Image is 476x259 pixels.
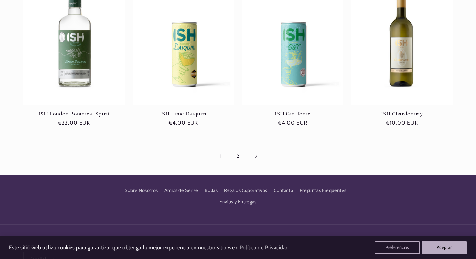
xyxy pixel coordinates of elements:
nav: Paginación [23,149,453,163]
a: Amics de Sense [164,185,198,196]
button: Preferencias [375,241,420,254]
a: Página 1 [213,149,227,163]
a: Sobre Nosotros [125,187,158,196]
a: Página 2 [231,149,245,163]
a: Política de Privacidad (opens in a new tab) [239,242,290,253]
a: Página siguiente [249,149,263,163]
span: Este sitio web utiliza cookies para garantizar que obtenga la mejor experiencia en nuestro sitio ... [9,245,239,251]
a: ISH Chardonnay [351,111,453,117]
a: Bodas [205,185,218,196]
a: Preguntas Frequentes [300,185,347,196]
a: Contacto [274,185,293,196]
button: Aceptar [422,241,467,254]
a: Regalos Coporativos [224,185,267,196]
a: Envíos y Entregas [219,196,257,208]
a: ISH Gin Tonic [242,111,343,117]
a: ISH London Botanical Spirit [23,111,125,117]
a: ISH Lime Daiquiri [133,111,234,117]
